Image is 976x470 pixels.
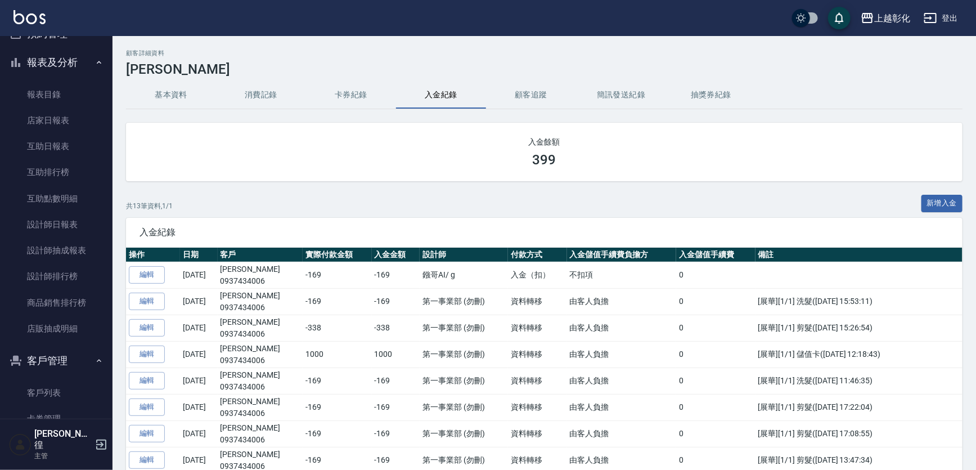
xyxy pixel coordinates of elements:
[676,394,755,420] td: 0
[508,394,566,420] td: 資料轉移
[5,186,108,212] a: 互助點數明細
[420,341,508,368] td: 第一事業部 (勿刪)
[303,341,371,368] td: 1000
[180,341,217,368] td: [DATE]
[919,8,962,29] button: 登出
[372,394,420,420] td: -169
[221,381,300,393] p: 0937434006
[129,319,165,337] a: 編輯
[14,10,46,24] img: Logo
[420,288,508,315] td: 第一事業部 (勿刪)
[140,136,949,147] h2: 入金餘額
[567,288,677,315] td: 由客人負擔
[180,248,217,262] th: 日期
[508,368,566,394] td: 資料轉移
[221,355,300,366] p: 0937434006
[129,293,165,310] a: 編輯
[755,368,962,394] td: [展華][1/1] 洗髮([DATE] 11:46:35)
[372,315,420,341] td: -338
[5,48,108,77] button: 報表及分析
[129,266,165,284] a: 編輯
[34,451,92,461] p: 主管
[221,275,300,287] p: 0937434006
[396,82,486,109] button: 入金紀錄
[5,346,108,375] button: 客戶管理
[126,50,962,57] h2: 顧客詳細資料
[755,288,962,315] td: [展華][1/1] 洗髮([DATE] 15:53:11)
[5,108,108,133] a: 店家日報表
[221,434,300,446] p: 0937434006
[180,394,217,420] td: [DATE]
[372,248,420,262] th: 入金金額
[567,394,677,420] td: 由客人負擔
[567,368,677,394] td: 由客人負擔
[576,82,666,109] button: 簡訊發送紀錄
[126,248,180,262] th: 操作
[5,290,108,316] a: 商品銷售排行榜
[218,368,303,394] td: [PERSON_NAME]
[755,341,962,368] td: [展華][1/1] 儲值卡([DATE] 12:18:43)
[420,368,508,394] td: 第一事業部 (勿刪)
[218,288,303,315] td: [PERSON_NAME]
[218,315,303,341] td: [PERSON_NAME]
[303,315,371,341] td: -338
[666,82,756,109] button: 抽獎券紀錄
[676,341,755,368] td: 0
[303,262,371,288] td: -169
[303,288,371,315] td: -169
[129,451,165,469] a: 編輯
[755,394,962,420] td: [展華][1/1] 剪髮([DATE] 17:22:04)
[126,82,216,109] button: 基本資料
[567,420,677,447] td: 由客人負擔
[5,263,108,289] a: 設計師排行榜
[755,248,962,262] th: 備註
[567,341,677,368] td: 由客人負擔
[180,262,217,288] td: [DATE]
[126,201,173,211] p: 共 13 筆資料, 1 / 1
[420,248,508,262] th: 設計師
[567,315,677,341] td: 由客人負擔
[420,420,508,447] td: 第一事業部 (勿刪)
[676,262,755,288] td: 0
[420,262,508,288] td: 鏹哥AI / g
[372,288,420,315] td: -169
[218,248,303,262] th: 客戶
[140,227,949,238] span: 入金紀錄
[372,368,420,394] td: -169
[567,262,677,288] td: 不扣項
[34,428,92,451] h5: [PERSON_NAME]徨
[129,346,165,363] a: 編輯
[5,406,108,432] a: 卡券管理
[508,288,566,315] td: 資料轉移
[303,368,371,394] td: -169
[874,11,910,25] div: 上越彰化
[508,341,566,368] td: 資料轉移
[126,61,962,77] h3: [PERSON_NAME]
[755,315,962,341] td: [展華][1/1] 剪髮([DATE] 15:26:54)
[9,433,32,456] img: Person
[5,82,108,108] a: 報表目錄
[676,315,755,341] td: 0
[372,341,420,368] td: 1000
[218,420,303,447] td: [PERSON_NAME]
[218,341,303,368] td: [PERSON_NAME]
[676,368,755,394] td: 0
[372,262,420,288] td: -169
[676,288,755,315] td: 0
[508,248,566,262] th: 付款方式
[180,315,217,341] td: [DATE]
[221,328,300,340] p: 0937434006
[567,248,677,262] th: 入金儲值手續費負擔方
[218,394,303,420] td: [PERSON_NAME]
[755,420,962,447] td: [展華][1/1] 剪髮([DATE] 17:08:55)
[216,82,306,109] button: 消費記錄
[5,380,108,406] a: 客戶列表
[372,420,420,447] td: -169
[676,420,755,447] td: 0
[486,82,576,109] button: 顧客追蹤
[828,7,851,29] button: save
[676,248,755,262] th: 入金儲值手續費
[306,82,396,109] button: 卡券紀錄
[180,288,217,315] td: [DATE]
[508,262,566,288] td: 入金（扣）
